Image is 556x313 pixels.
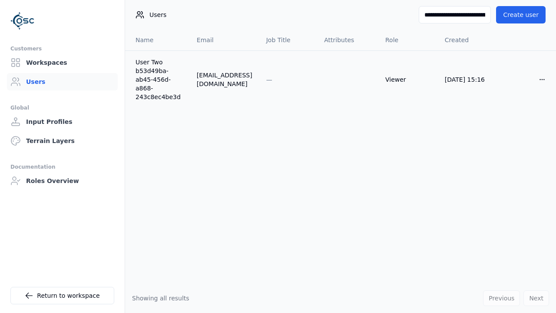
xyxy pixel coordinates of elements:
[197,71,252,88] div: [EMAIL_ADDRESS][DOMAIN_NAME]
[7,172,118,190] a: Roles Overview
[10,43,114,54] div: Customers
[385,75,431,84] div: Viewer
[7,54,118,71] a: Workspaces
[317,30,378,50] th: Attributes
[7,113,118,130] a: Input Profiles
[378,30,438,50] th: Role
[438,30,498,50] th: Created
[10,103,114,113] div: Global
[136,58,183,101] a: User Two b53d49ba-ab45-456d-a868-243c8ec4be3d
[259,30,318,50] th: Job Title
[125,30,190,50] th: Name
[149,10,166,19] span: Users
[190,30,259,50] th: Email
[7,132,118,150] a: Terrain Layers
[10,287,114,304] a: Return to workspace
[10,162,114,172] div: Documentation
[445,75,491,84] div: [DATE] 15:16
[10,9,35,33] img: Logo
[266,76,272,83] span: —
[132,295,189,302] span: Showing all results
[7,73,118,90] a: Users
[496,6,546,23] button: Create user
